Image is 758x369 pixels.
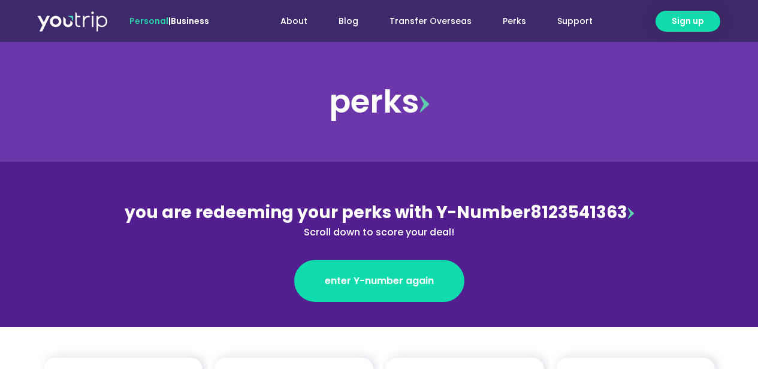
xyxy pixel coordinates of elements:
[241,10,608,32] nav: Menu
[119,200,639,240] div: 8123541363
[374,10,487,32] a: Transfer Overseas
[542,10,608,32] a: Support
[487,10,542,32] a: Perks
[265,10,323,32] a: About
[323,10,374,32] a: Blog
[656,11,720,32] a: Sign up
[672,15,704,28] span: Sign up
[294,260,464,302] a: enter Y-number again
[119,225,639,240] div: Scroll down to score your deal!
[325,274,434,288] span: enter Y-number again
[129,15,209,27] span: |
[125,201,530,224] span: you are redeeming your perks with Y-Number
[129,15,168,27] span: Personal
[171,15,209,27] a: Business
